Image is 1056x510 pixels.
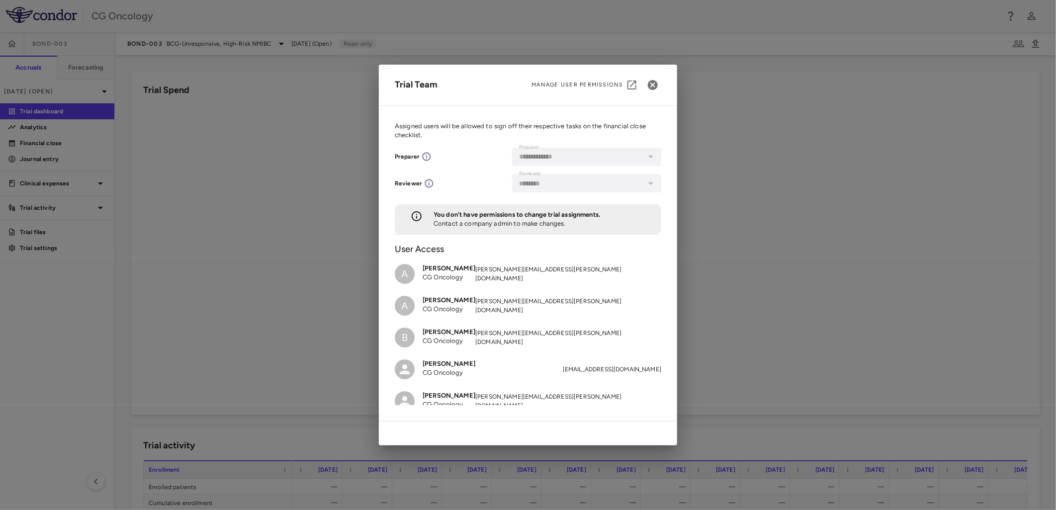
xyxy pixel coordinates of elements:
[423,273,475,282] p: CG Oncology
[531,81,623,89] span: Manage User Permissions
[423,264,475,273] h6: [PERSON_NAME]
[395,78,438,91] div: Trial Team
[434,219,600,228] p: Contact a company admin to make changes.
[531,77,644,93] a: Manage User Permissions
[519,170,541,178] label: Reviewer
[395,243,661,256] h6: User Access
[395,328,415,347] div: B
[434,210,600,219] p: You don't have permissions to change trial assignments.
[423,359,475,368] h6: [PERSON_NAME]
[422,152,432,162] svg: For this trial, user can edit trial data, open periods, and comment, but cannot close periods.
[475,329,661,346] span: [PERSON_NAME][EMAIL_ADDRESS][PERSON_NAME][DOMAIN_NAME]
[395,296,415,316] div: A
[423,337,475,345] p: CG Oncology
[423,368,475,377] p: CG Oncology
[424,178,434,188] svg: For this trial, user can close periods and comment, but cannot open periods, or edit or delete tr...
[475,297,661,315] span: [PERSON_NAME][EMAIL_ADDRESS][PERSON_NAME][DOMAIN_NAME]
[475,265,661,283] span: [PERSON_NAME][EMAIL_ADDRESS][PERSON_NAME][DOMAIN_NAME]
[395,179,422,188] div: Reviewer
[475,392,661,410] span: [PERSON_NAME][EMAIL_ADDRESS][PERSON_NAME][DOMAIN_NAME]
[423,400,475,409] p: CG Oncology
[563,365,661,374] span: [EMAIL_ADDRESS][DOMAIN_NAME]
[395,122,661,140] p: Assigned users will be allowed to sign off their respective tasks on the financial close checklist.
[395,152,420,161] div: Preparer
[395,264,415,284] div: A
[423,296,475,305] h6: [PERSON_NAME]
[423,305,475,314] p: CG Oncology
[423,328,475,337] h6: [PERSON_NAME]
[423,391,475,400] h6: [PERSON_NAME]
[519,143,539,152] label: Preparer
